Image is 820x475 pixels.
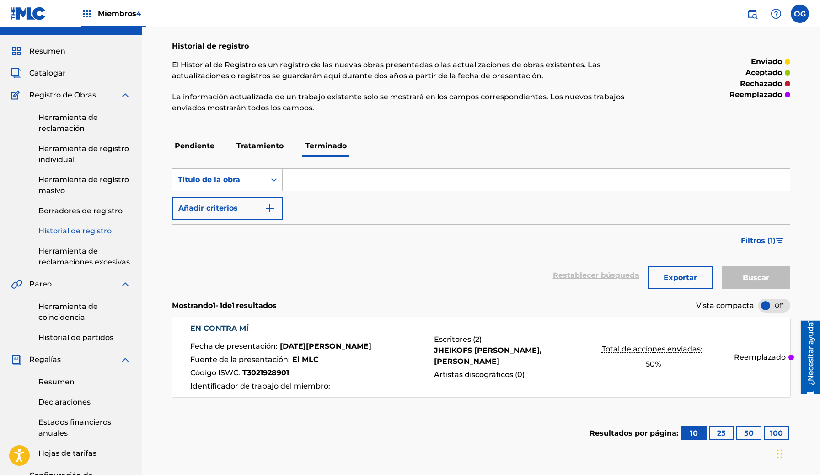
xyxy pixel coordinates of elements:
[236,301,277,310] font: resultados
[220,301,222,310] font: 1
[288,355,290,364] font: :
[747,8,758,19] img: buscar
[770,429,783,437] font: 100
[172,197,283,220] button: Añadir criterios
[305,141,347,150] font: Terminado
[29,91,96,99] font: Registro de Obras
[11,90,23,101] img: Registro de Obras
[11,354,22,365] img: Regalías
[729,90,782,99] font: reemplazado
[648,266,713,289] button: Exportar
[190,342,276,351] font: Fecha de presentación
[479,335,482,344] font: )
[38,112,131,134] a: Herramienta de reclamación
[681,426,707,440] button: 10
[232,301,235,310] font: 1
[38,332,131,343] a: Historial de partidos
[38,143,131,165] a: Herramienta de registro individual
[38,418,111,437] font: Estados financieros anuales
[236,141,284,150] font: Tratamiento
[434,346,541,366] font: JHEIKOFS [PERSON_NAME], [PERSON_NAME]
[11,7,46,20] img: Logotipo del MLC
[172,42,249,50] font: Historial de registro
[213,301,215,310] font: 1
[11,68,66,79] a: CatalogarCatalogar
[745,68,782,77] font: aceptado
[172,60,600,80] font: El Historial de Registro es un registro de las nuevas obras presentadas o las actualizaciones de ...
[11,279,22,290] img: Pareo
[136,9,141,18] font: 4
[38,175,129,195] font: Herramienta de registro masivo
[646,360,655,368] font: 50
[38,301,131,323] a: Herramienta de coincidencia
[190,368,238,377] font: Código ISWC
[29,355,61,364] font: Regalías
[29,47,65,55] font: Resumen
[120,354,131,365] img: expandir
[690,429,698,437] font: 10
[38,417,131,439] a: Estados financieros anuales
[434,335,475,344] font: Escritores (
[744,429,754,437] font: 50
[292,355,319,364] font: El MLC
[29,69,66,77] font: Catalogar
[175,141,214,150] font: Pendiente
[38,205,131,216] a: Borradores de registro
[717,429,726,437] font: 25
[178,175,240,184] font: Título de la obra
[767,5,785,23] div: Ayuda
[172,92,624,112] font: La información actualizada de un trabajo existente solo se mostrará en los campos correspondiente...
[771,8,782,19] img: ayuda
[38,226,131,237] a: Historial de registro
[98,9,136,18] font: Miembros
[172,168,790,294] form: Formulario de búsqueda
[215,301,218,310] font: -
[434,370,517,379] font: Artistas discográficos (
[517,370,522,379] font: 0
[773,236,776,245] font: )
[172,301,213,310] font: Mostrando
[11,68,22,79] img: Catalogar
[38,397,131,408] a: Declaraciones
[38,398,91,406] font: Declaraciones
[38,144,129,164] font: Herramienta de registro individual
[774,431,820,475] iframe: Widget de chat
[222,301,232,310] font: de
[29,280,52,288] font: Pareo
[280,342,371,351] font: [DATE][PERSON_NAME]
[264,203,275,214] img: 9d2ae6d4665cec9f34b9.svg
[776,238,784,243] img: filtrar
[38,174,131,196] a: Herramienta de registro masivo
[38,206,123,215] font: Borradores de registro
[735,229,790,252] button: Filtros (1)
[743,5,761,23] a: Búsqueda pública
[190,355,288,364] font: Fuente de la presentación
[238,368,240,377] font: :
[590,429,678,437] font: Resultados por página:
[38,333,113,342] font: Historial de partidos
[120,279,131,290] img: expandir
[777,440,782,468] div: Arrastrar
[764,426,789,440] button: 100
[751,57,782,66] font: enviado
[741,236,770,245] font: Filtros (
[328,382,330,390] font: :
[242,368,289,377] font: T3021928901
[38,227,112,235] font: Historial de registro
[734,353,786,362] font: Reemplazado
[709,426,734,440] button: 25
[38,247,130,266] font: Herramienta de reclamaciones excesivas
[791,5,809,23] div: Menú de usuario
[11,46,22,57] img: Resumen
[81,8,92,19] img: Principales titulares de derechos
[38,302,98,322] font: Herramienta de coincidencia
[655,360,661,368] font: %
[178,204,238,212] font: Añadir criterios
[38,449,96,458] font: Hojas de tarifas
[38,448,131,459] a: Hojas de tarifas
[11,46,65,57] a: ResumenResumen
[190,382,328,390] font: Identificador de trabajo del miembro
[172,317,790,397] a: EN CONTRA MÍFecha de presentación:[DATE][PERSON_NAME]Fuente de la presentación:El MLCCódigo ISWC:...
[522,370,525,379] font: )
